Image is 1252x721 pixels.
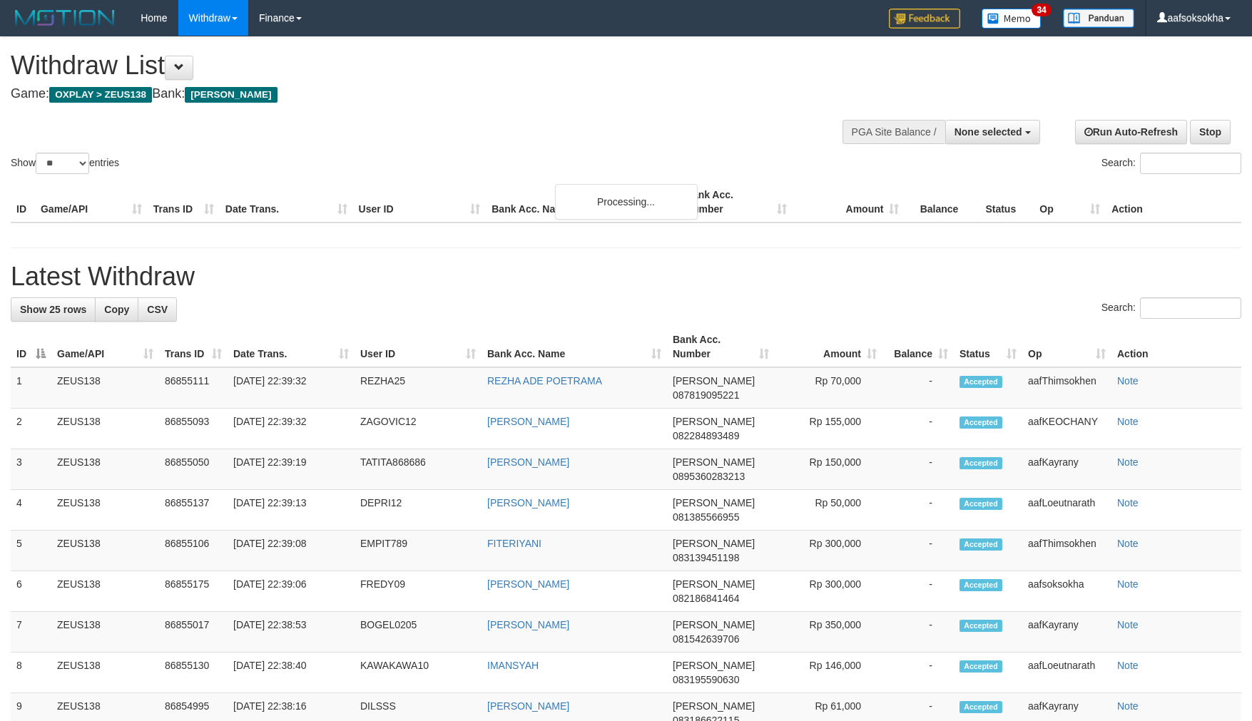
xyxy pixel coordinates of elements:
[673,538,755,549] span: [PERSON_NAME]
[49,87,152,103] span: OXPLAY > ZEUS138
[51,490,159,531] td: ZEUS138
[1117,497,1139,508] a: Note
[51,653,159,693] td: ZEUS138
[159,531,228,571] td: 86855106
[355,449,482,490] td: TATITA868686
[960,579,1002,591] span: Accepted
[147,304,168,315] span: CSV
[1117,416,1139,427] a: Note
[1117,578,1139,590] a: Note
[11,297,96,322] a: Show 25 rows
[11,182,35,223] th: ID
[673,674,739,685] span: Copy 083195590630 to clipboard
[20,304,86,315] span: Show 25 rows
[882,367,954,409] td: -
[51,409,159,449] td: ZEUS138
[882,612,954,653] td: -
[960,620,1002,632] span: Accepted
[487,416,569,427] a: [PERSON_NAME]
[882,449,954,490] td: -
[1063,9,1134,28] img: panduan.png
[35,182,148,223] th: Game/API
[673,552,739,563] span: Copy 083139451198 to clipboard
[775,327,882,367] th: Amount: activate to sort column ascending
[1022,531,1111,571] td: aafThimsokhen
[673,430,739,441] span: Copy 082284893489 to clipboard
[228,409,355,449] td: [DATE] 22:39:32
[355,327,482,367] th: User ID: activate to sort column ascending
[185,87,277,103] span: [PERSON_NAME]
[673,619,755,630] span: [PERSON_NAME]
[1022,571,1111,612] td: aafsoksokha
[104,304,129,315] span: Copy
[355,531,482,571] td: EMPIT789
[228,571,355,612] td: [DATE] 22:39:06
[882,327,954,367] th: Balance: activate to sort column ascending
[673,633,739,645] span: Copy 081542639706 to clipboard
[775,531,882,571] td: Rp 300,000
[159,490,228,531] td: 86855137
[355,409,482,449] td: ZAGOVIC12
[1075,120,1187,144] a: Run Auto-Refresh
[1022,449,1111,490] td: aafKayrany
[673,700,755,712] span: [PERSON_NAME]
[960,660,1002,673] span: Accepted
[487,578,569,590] a: [PERSON_NAME]
[955,126,1022,138] span: None selected
[1117,456,1139,468] a: Note
[487,619,569,630] a: [PERSON_NAME]
[667,327,775,367] th: Bank Acc. Number: activate to sort column ascending
[945,120,1040,144] button: None selected
[228,367,355,409] td: [DATE] 22:39:32
[11,449,51,490] td: 3
[159,612,228,653] td: 86855017
[482,327,667,367] th: Bank Acc. Name: activate to sort column ascending
[673,593,739,604] span: Copy 082186841464 to clipboard
[1022,409,1111,449] td: aafKEOCHANY
[775,490,882,531] td: Rp 50,000
[1101,297,1241,319] label: Search:
[775,409,882,449] td: Rp 155,000
[355,490,482,531] td: DEPRI12
[11,327,51,367] th: ID: activate to sort column descending
[51,327,159,367] th: Game/API: activate to sort column ascending
[1190,120,1231,144] a: Stop
[159,409,228,449] td: 86855093
[11,7,119,29] img: MOTION_logo.png
[228,531,355,571] td: [DATE] 22:39:08
[228,612,355,653] td: [DATE] 22:38:53
[487,700,569,712] a: [PERSON_NAME]
[148,182,220,223] th: Trans ID
[1101,153,1241,174] label: Search:
[159,367,228,409] td: 86855111
[960,416,1002,429] span: Accepted
[960,498,1002,510] span: Accepted
[355,367,482,409] td: REZHA25
[905,182,979,223] th: Balance
[960,701,1002,713] span: Accepted
[487,456,569,468] a: [PERSON_NAME]
[11,87,820,101] h4: Game: Bank:
[775,571,882,612] td: Rp 300,000
[1117,700,1139,712] a: Note
[1140,297,1241,319] input: Search:
[1022,490,1111,531] td: aafLoeutnarath
[673,471,745,482] span: Copy 0895360283213 to clipboard
[51,612,159,653] td: ZEUS138
[11,531,51,571] td: 5
[1022,612,1111,653] td: aafKayrany
[51,367,159,409] td: ZEUS138
[159,653,228,693] td: 86855130
[673,456,755,468] span: [PERSON_NAME]
[1032,4,1051,16] span: 34
[1111,327,1241,367] th: Action
[960,376,1002,388] span: Accepted
[1022,653,1111,693] td: aafLoeutnarath
[775,367,882,409] td: Rp 70,000
[960,538,1002,551] span: Accepted
[555,184,698,220] div: Processing...
[220,182,353,223] th: Date Trans.
[487,375,602,387] a: REZHA ADE POETRAMA
[487,660,539,671] a: IMANSYAH
[95,297,138,322] a: Copy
